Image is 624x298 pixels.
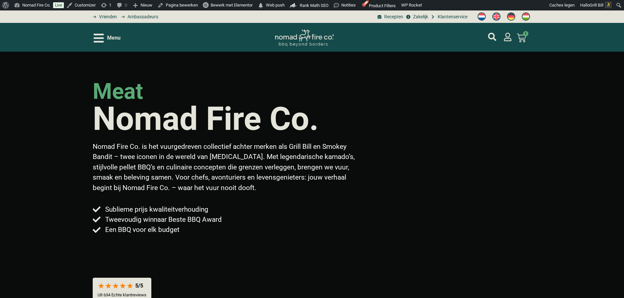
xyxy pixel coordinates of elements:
span: Grill Bill [590,3,603,8]
span: Klantenservice [436,13,467,20]
a: mijn account [503,33,512,41]
a: Switch to Hongaars [519,11,533,23]
span: Sublieme prijs kwaliteitverhouding [104,204,208,215]
div: Open/Close Menu [94,32,121,44]
span: Recepten [383,13,403,20]
a: grill bill ambassadors [119,13,158,20]
span: Zakelijk [411,13,428,20]
span: Vrienden [97,13,117,20]
img: Nomad Logo [275,29,334,47]
a: mijn account [488,33,496,41]
span: 1 [523,31,528,36]
span: Rank Math SEO [300,3,329,8]
a: grill bill klantenservice [430,13,467,20]
a: BBQ recepten [376,13,403,20]
p: Uit 634 Echte klantreviews [98,292,146,297]
h1: Nomad Fire Co. [93,103,319,135]
a: Live [53,2,64,8]
span: Menu [107,34,121,42]
img: Hongaars [522,12,530,21]
a: grill bill zakeljk [405,13,428,20]
span: Tweevoudig winnaar Beste BBQ Award [104,215,222,225]
a: Switch to Duits [504,11,519,23]
div: 5/5 [135,283,143,289]
p: Nomad Fire Co. is het vuurgedreven collectief achter merken als Grill Bill en Smokey Bandit – twe... [93,142,360,193]
span:  [257,1,264,10]
a: Switch to Engels [489,11,504,23]
span: Ambassadeurs [126,13,158,20]
img: Duits [507,12,515,21]
a: grill bill vrienden [90,13,117,20]
h2: meat [93,80,143,102]
img: Avatar of Grill Bill [605,2,611,8]
img: Nederlands [478,12,486,21]
a: 1 [509,29,534,46]
span: Een BBQ voor elk budget [104,225,180,235]
span: Bewerk met Elementor [211,3,253,8]
img: Engels [492,12,501,21]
